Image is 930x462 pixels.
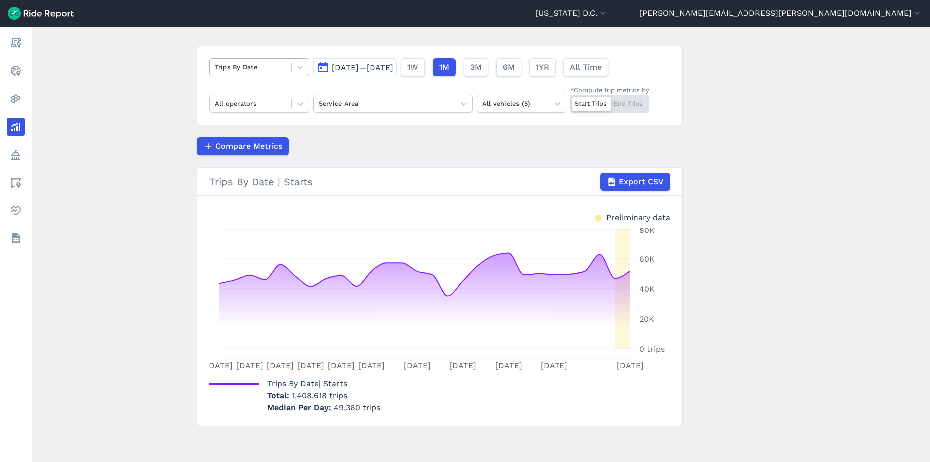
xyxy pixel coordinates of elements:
[535,7,608,19] button: [US_STATE] D.C.
[639,344,665,354] tspan: 0 trips
[7,34,25,52] a: Report
[570,85,649,95] div: *Compute trip metrics by
[570,61,602,73] span: All Time
[8,7,74,20] img: Ride Report
[401,58,425,76] button: 1W
[433,58,456,76] button: 1M
[267,402,380,414] p: 49,360 trips
[464,58,488,76] button: 3M
[236,361,263,370] tspan: [DATE]
[617,361,644,370] tspan: [DATE]
[639,284,655,294] tspan: 40K
[197,137,289,155] button: Compare Metrics
[7,230,25,247] a: Datasets
[7,118,25,136] a: Analyze
[407,61,418,73] span: 1W
[267,379,347,388] span: | Starts
[470,61,482,73] span: 3M
[332,63,393,72] span: [DATE]—[DATE]
[639,7,922,19] button: [PERSON_NAME][EMAIL_ADDRESS][PERSON_NAME][DOMAIN_NAME]
[7,90,25,108] a: Heatmaps
[7,174,25,192] a: Areas
[215,140,282,152] span: Compare Metrics
[529,58,556,76] button: 1YR
[563,58,608,76] button: All Time
[541,361,567,370] tspan: [DATE]
[358,361,385,370] tspan: [DATE]
[495,361,522,370] tspan: [DATE]
[267,400,334,413] span: Median Per Day
[639,226,655,235] tspan: 80K
[292,391,347,400] span: 1,408,618 trips
[7,146,25,164] a: Policy
[267,376,319,389] span: Trips By Date
[639,254,655,264] tspan: 60K
[206,361,233,370] tspan: [DATE]
[313,58,397,76] button: [DATE]—[DATE]
[7,202,25,220] a: Health
[403,361,430,370] tspan: [DATE]
[267,361,294,370] tspan: [DATE]
[7,62,25,80] a: Realtime
[536,61,549,73] span: 1YR
[209,173,670,191] div: Trips By Date | Starts
[449,361,476,370] tspan: [DATE]
[496,58,521,76] button: 6M
[606,212,670,222] div: Preliminary data
[503,61,515,73] span: 6M
[619,176,664,188] span: Export CSV
[439,61,449,73] span: 1M
[297,361,324,370] tspan: [DATE]
[328,361,355,370] tspan: [DATE]
[267,391,292,400] span: Total
[600,173,670,191] button: Export CSV
[639,314,654,324] tspan: 20K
